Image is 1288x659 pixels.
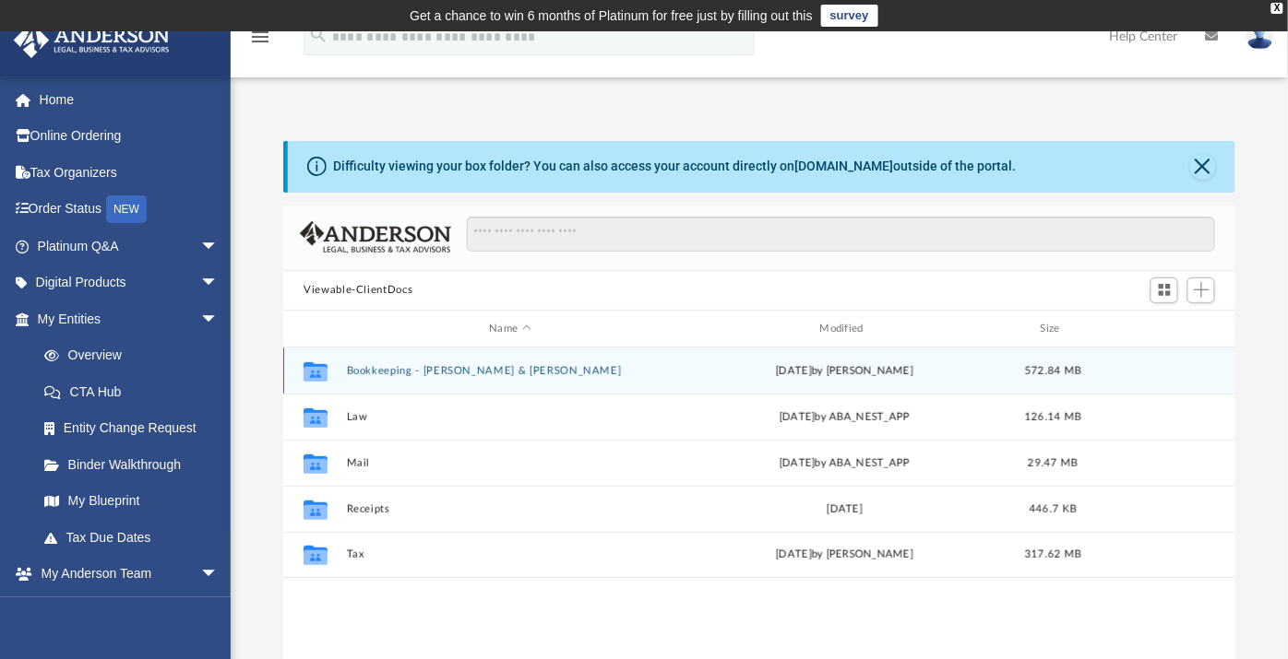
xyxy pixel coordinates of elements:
a: Home [13,81,246,118]
div: Size [1017,321,1091,337]
a: My Blueprint [26,483,237,520]
input: Search files and folders [467,217,1215,252]
div: by [PERSON_NAME] [682,363,1008,380]
div: Name [346,321,674,337]
div: NEW [106,195,147,223]
a: Platinum Q&Aarrow_drop_down [13,228,246,265]
div: Get a chance to win 6 months of Platinum for free just by filling out this [410,5,813,27]
img: User Pic [1246,23,1274,50]
a: Overview [26,337,246,374]
div: id [292,321,338,337]
span: [DATE] [777,366,813,376]
span: 126.14 MB [1025,412,1081,422]
a: survey [821,5,878,27]
a: Digital Productsarrow_drop_down [13,265,246,301]
span: arrow_drop_down [200,556,237,594]
div: Modified [681,321,1008,337]
div: id [1099,321,1228,337]
span: 317.62 MB [1025,550,1081,560]
img: Anderson Advisors Platinum Portal [8,22,175,58]
button: Switch to Grid View [1151,277,1178,303]
span: arrow_drop_down [200,265,237,302]
button: Add [1187,277,1215,303]
i: search [308,25,328,45]
button: Receipts [347,503,674,515]
div: [DATE] by [PERSON_NAME] [682,547,1008,564]
button: Law [347,411,674,423]
a: Online Ordering [13,118,246,155]
span: 29.47 MB [1029,458,1079,468]
a: Tax Due Dates [26,519,246,556]
a: Entity Change Request [26,410,246,447]
i: menu [249,26,271,48]
a: My Anderson Team [26,592,228,629]
a: My Entitiesarrow_drop_down [13,300,246,337]
a: Binder Walkthrough [26,446,246,483]
button: Tax [347,549,674,561]
div: [DATE] [682,501,1008,518]
span: 572.84 MB [1025,366,1081,376]
button: Mail [347,457,674,469]
button: Bookkeeping - [PERSON_NAME] & [PERSON_NAME] [347,365,674,377]
a: [DOMAIN_NAME] [794,159,893,173]
button: Viewable-ClientDocs [304,282,412,299]
a: Tax Organizers [13,154,246,191]
button: Close [1190,154,1216,180]
a: My Anderson Teamarrow_drop_down [13,556,237,593]
span: arrow_drop_down [200,228,237,265]
div: [DATE] by ABA_NEST_APP [682,455,1008,472]
a: menu [249,35,271,48]
div: [DATE] by ABA_NEST_APP [682,409,1008,426]
a: Order StatusNEW [13,191,246,229]
div: close [1271,3,1283,14]
div: Difficulty viewing your box folder? You can also access your account directly on outside of the p... [333,157,1016,176]
span: arrow_drop_down [200,300,237,338]
span: 446.7 KB [1030,504,1077,514]
a: CTA Hub [26,373,246,410]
